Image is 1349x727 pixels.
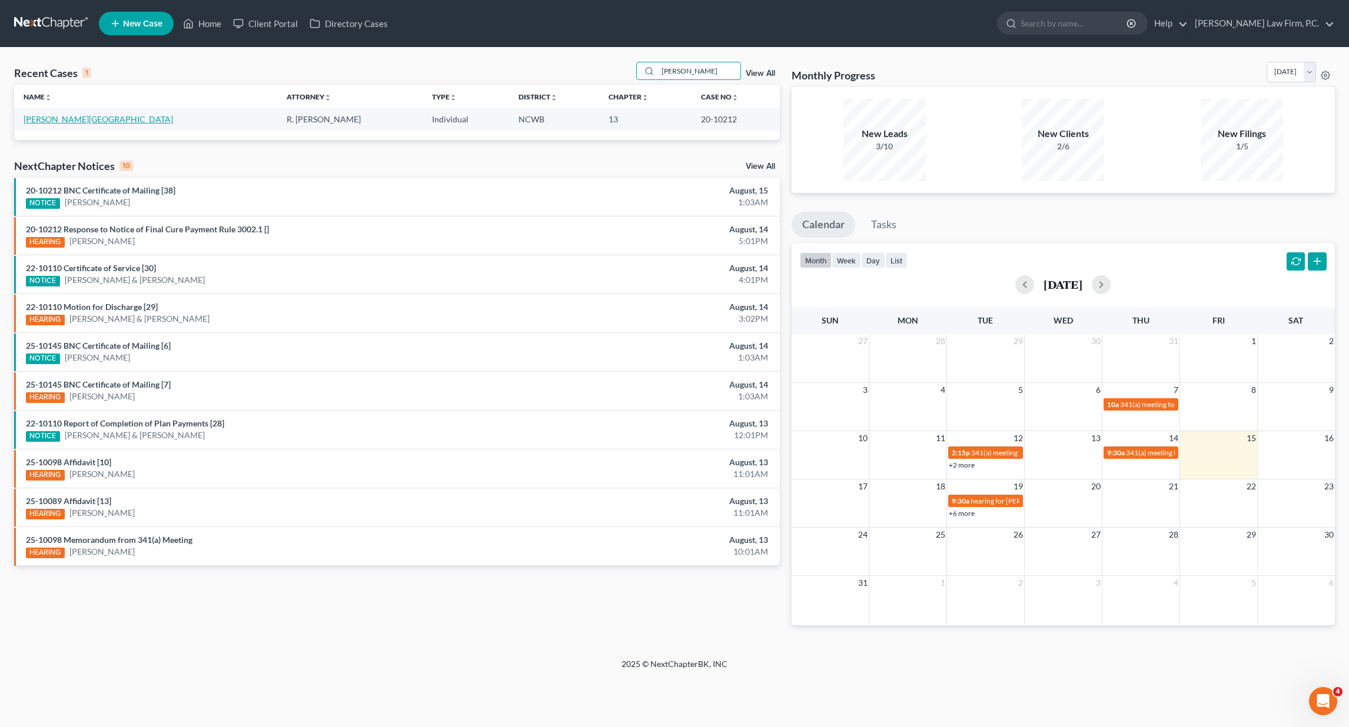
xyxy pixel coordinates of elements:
[69,235,135,247] a: [PERSON_NAME]
[1323,528,1335,542] span: 30
[1017,383,1024,397] span: 5
[1245,528,1257,542] span: 29
[324,94,331,101] i: unfold_more
[529,546,768,558] div: 10:01AM
[24,92,52,101] a: Nameunfold_more
[26,535,192,545] a: 25-10098 Memorandum from 341(a) Meeting
[529,340,768,352] div: August, 14
[939,576,946,590] span: 1
[800,252,832,268] button: month
[1250,383,1257,397] span: 8
[898,315,918,325] span: Mon
[529,274,768,286] div: 4:01PM
[1017,576,1024,590] span: 2
[1044,278,1082,291] h2: [DATE]
[792,212,855,238] a: Calendar
[26,548,65,558] div: HEARING
[599,108,691,130] td: 13
[1120,400,1234,409] span: 341(a) meeting for [PERSON_NAME]
[529,301,768,313] div: August, 14
[1245,479,1257,493] span: 22
[952,496,969,505] span: 9:30a
[529,418,768,429] div: August, 13
[862,383,869,397] span: 3
[119,161,133,171] div: 10
[1201,127,1283,141] div: New Filings
[529,224,768,235] div: August, 14
[14,159,133,173] div: NextChapter Notices
[1172,383,1179,397] span: 7
[1095,383,1102,397] span: 6
[519,92,557,101] a: Districtunfold_more
[26,418,224,428] a: 22-10110 Report of Completion of Plan Payments [28]
[1189,13,1334,34] a: [PERSON_NAME] Law Firm, P.C.
[529,196,768,208] div: 1:03AM
[69,313,210,325] a: [PERSON_NAME] & [PERSON_NAME]
[857,479,869,493] span: 17
[857,576,869,590] span: 31
[26,276,60,286] div: NOTICE
[1309,687,1337,715] iframe: Intercom live chat
[1054,315,1073,325] span: Wed
[65,352,130,363] a: [PERSON_NAME]
[935,528,946,542] span: 25
[939,383,946,397] span: 4
[69,468,135,480] a: [PERSON_NAME]
[227,13,304,34] a: Client Portal
[1012,431,1024,445] span: 12
[732,94,739,101] i: unfold_more
[857,334,869,348] span: 27
[1090,431,1102,445] span: 13
[26,302,158,312] a: 22-10110 Motion for Discharge [29]
[1328,576,1335,590] span: 6
[432,92,457,101] a: Typeunfold_more
[1245,431,1257,445] span: 15
[935,479,946,493] span: 18
[550,94,557,101] i: unfold_more
[1288,315,1303,325] span: Sat
[26,431,60,442] div: NOTICE
[26,237,65,248] div: HEARING
[26,354,60,364] div: NOTICE
[1012,479,1024,493] span: 19
[1022,127,1104,141] div: New Clients
[26,457,111,467] a: 25-10098 Affidavit [10]
[529,534,768,546] div: August, 13
[304,13,394,34] a: Directory Cases
[14,66,91,80] div: Recent Cases
[1168,479,1179,493] span: 21
[450,94,457,101] i: unfold_more
[26,392,65,403] div: HEARING
[692,108,780,130] td: 20-10212
[529,185,768,196] div: August, 15
[1090,528,1102,542] span: 27
[1132,315,1149,325] span: Thu
[1021,12,1128,34] input: Search by name...
[857,528,869,542] span: 24
[65,274,205,286] a: [PERSON_NAME] & [PERSON_NAME]
[1250,334,1257,348] span: 1
[26,263,156,273] a: 22-10110 Certificate of Service [30]
[26,379,171,389] a: 25-10145 BNC Certificate of Mailing [7]
[529,507,768,519] div: 11:01AM
[1323,479,1335,493] span: 23
[1172,576,1179,590] span: 4
[1328,383,1335,397] span: 9
[45,94,52,101] i: unfold_more
[529,495,768,507] div: August, 13
[1333,687,1343,696] span: 4
[26,470,65,481] div: HEARING
[843,141,926,152] div: 3/10
[69,507,135,519] a: [PERSON_NAME]
[1107,400,1119,409] span: 10a
[1168,528,1179,542] span: 28
[177,13,227,34] a: Home
[1090,479,1102,493] span: 20
[277,108,423,130] td: R. [PERSON_NAME]
[822,315,839,325] span: Sun
[65,429,205,441] a: [PERSON_NAME] & [PERSON_NAME]
[1201,141,1283,152] div: 1/5
[701,92,739,101] a: Case Nounfold_more
[529,235,768,247] div: 5:01PM
[860,212,907,238] a: Tasks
